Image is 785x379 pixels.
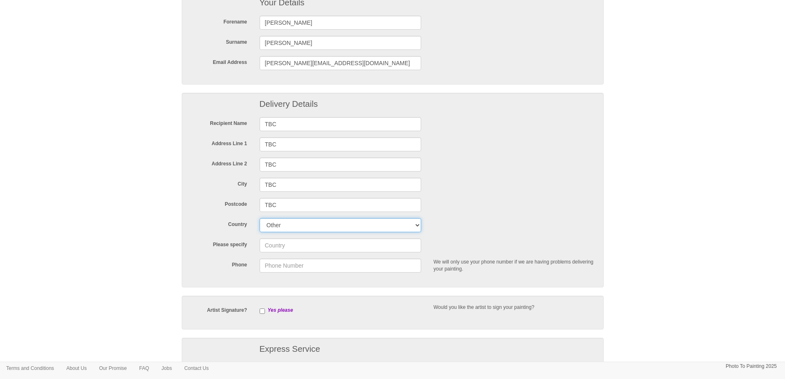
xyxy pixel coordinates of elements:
label: Email Address [184,56,253,66]
label: Please specify [184,238,253,248]
input: Phone Number [260,259,422,273]
a: Jobs [155,362,178,374]
label: Address Line 2 [184,158,253,167]
a: Contact Us [178,362,215,374]
a: FAQ [133,362,155,374]
input: Recipient's Name [260,117,422,131]
label: Address Line 1 [184,137,253,147]
input: Address Line 1 [260,137,422,151]
input: Country [260,238,422,252]
label: Artist Signature? [184,304,253,314]
label: Surname [184,36,253,46]
p: Delivery Details [260,97,422,112]
label: Phone [184,259,253,268]
input: Postcode [260,198,422,212]
a: Our Promise [93,362,133,374]
p: Express Service [260,342,595,357]
input: City [260,178,422,192]
input: Surname [260,36,422,50]
input: Email Address [260,56,422,70]
label: City [184,178,253,188]
div: Would you like the artist to sign your painting? [427,304,602,311]
p: Photo To Painting 2025 [726,362,777,371]
input: Address Line 2 [260,158,422,172]
input: Forename [260,16,422,30]
label: Forename [184,16,253,26]
a: About Us [60,362,93,374]
div: We will only use your phone number if we are having problems delivering your painting. [427,259,602,273]
label: Recipient Name [184,117,253,127]
label: Postcode [184,198,253,208]
em: Yes please [268,307,293,313]
label: Country [184,218,253,228]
